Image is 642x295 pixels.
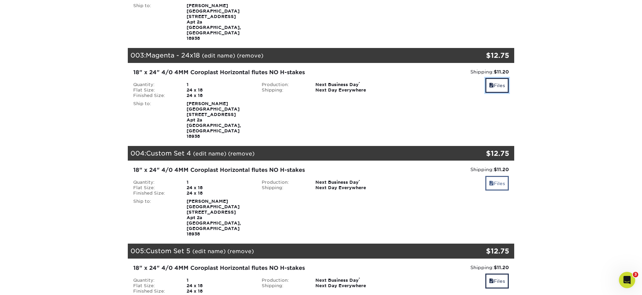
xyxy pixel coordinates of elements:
span: Custom Set 4 [146,149,191,157]
a: (edit name) [192,248,226,255]
div: Flat Size: [128,87,182,93]
div: 24 x 18 [181,185,257,191]
div: 18" x 24" 4/0 4MM Coroplast Horizontal flutes NO H-stakes [133,264,380,272]
div: Next Day Everywhere [310,283,385,289]
div: Next Day Everywhere [310,87,385,93]
div: 24 x 18 [181,289,257,294]
span: 3 [633,272,638,277]
div: Finished Size: [128,191,182,196]
div: Shipping: [257,185,310,191]
div: 003: [128,48,450,63]
div: 24 x 18 [181,87,257,93]
div: Production: [257,180,310,185]
div: 1 [181,278,257,283]
div: Shipping: [257,283,310,289]
div: 24 x 18 [181,283,257,289]
div: Next Business Day [310,82,385,87]
div: Shipping: [391,68,509,75]
div: $12.75 [450,148,509,159]
div: 1 [181,82,257,87]
div: $12.75 [450,50,509,61]
iframe: Google Customer Reviews [2,274,58,293]
div: Production: [257,82,310,87]
a: Files [485,274,509,288]
a: (remove) [227,248,254,255]
div: Shipping: [257,87,310,93]
strong: [PERSON_NAME] [GEOGRAPHIC_DATA] [STREET_ADDRESS] Apt 2a [GEOGRAPHIC_DATA], [GEOGRAPHIC_DATA] 18938 [187,199,241,236]
div: Ship to: [128,101,182,139]
div: Ship to: [128,3,182,41]
strong: $11.20 [494,265,509,270]
div: Shipping: [391,166,509,173]
div: 24 x 18 [181,93,257,98]
div: Finished Size: [128,93,182,98]
span: Custom Set 5 [146,247,190,255]
div: 18" x 24" 4/0 4MM Coroplast Horizontal flutes NO H-stakes [133,166,380,174]
div: Production: [257,278,310,283]
div: 004: [128,146,450,161]
a: (edit name) [193,150,226,157]
iframe: Intercom live chat [619,272,635,288]
div: 18" x 24" 4/0 4MM Coroplast Horizontal flutes NO H-stakes [133,68,380,77]
div: Flat Size: [128,283,182,289]
div: Flat Size: [128,185,182,191]
div: Finished Size: [128,289,182,294]
div: 005: [128,244,450,259]
div: 24 x 18 [181,191,257,196]
a: (remove) [228,150,255,157]
div: Shipping: [391,264,509,271]
span: files [489,278,494,284]
div: $12.75 [450,246,509,256]
strong: $11.20 [494,69,509,75]
div: Next Day Everywhere [310,185,385,191]
div: Quantity: [128,278,182,283]
strong: $11.20 [494,167,509,172]
div: Quantity: [128,82,182,87]
span: Magenta - 24x18 [146,51,200,59]
div: Next Business Day [310,278,385,283]
span: files [489,83,494,88]
span: files [489,181,494,186]
div: Quantity: [128,180,182,185]
div: Next Business Day [310,180,385,185]
a: Files [485,176,509,191]
a: (remove) [237,52,263,59]
div: 1 [181,180,257,185]
a: (edit name) [202,52,235,59]
strong: [PERSON_NAME] [GEOGRAPHIC_DATA] [STREET_ADDRESS] Apt 2a [GEOGRAPHIC_DATA], [GEOGRAPHIC_DATA] 18938 [187,101,241,139]
a: Files [485,78,509,93]
div: Ship to: [128,199,182,237]
strong: [PERSON_NAME] [GEOGRAPHIC_DATA] [STREET_ADDRESS] Apt 2a [GEOGRAPHIC_DATA], [GEOGRAPHIC_DATA] 18938 [187,3,241,41]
